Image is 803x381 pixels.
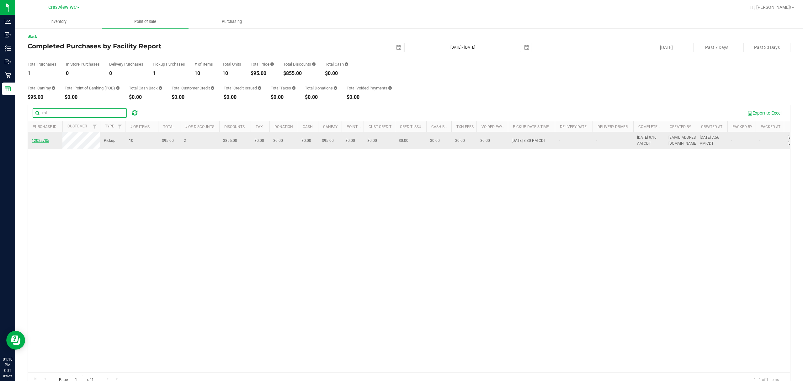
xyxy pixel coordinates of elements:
div: Total Credit Issued [224,86,261,90]
div: Total Discounts [283,62,316,66]
div: 1 [28,71,56,76]
div: Total Customer Credit [172,86,214,90]
a: Pickup Date & Time [513,125,549,129]
a: Type [105,124,114,128]
span: $0.00 [430,138,440,144]
inline-svg: Inbound [5,32,11,38]
a: Point of Banking (POB) [347,125,391,129]
inline-svg: Analytics [5,18,11,24]
div: 0 [109,71,143,76]
div: Pickup Purchases [153,62,185,66]
span: [DATE] 7:56 AM CDT [700,135,724,147]
div: 1 [153,71,185,76]
i: Sum of the total prices of all purchases in the date range. [270,62,274,66]
div: Total Price [251,62,274,66]
span: - [731,138,732,144]
div: Total CanPay [28,86,55,90]
span: Pickup [104,138,115,144]
a: Filter [90,121,100,132]
span: Point of Sale [126,19,165,24]
a: Back [28,35,37,39]
a: Created At [701,125,722,129]
div: Total Purchases [28,62,56,66]
i: Sum of the total taxes for all purchases in the date range. [292,86,295,90]
a: Customer [67,124,87,128]
a: Discounts [224,125,245,129]
a: Packed By [732,125,752,129]
span: Crestview WC [48,5,77,10]
span: $855.00 [223,138,237,144]
h4: Completed Purchases by Facility Report [28,43,282,50]
span: 12022785 [32,138,49,143]
a: Cust Credit [369,125,391,129]
span: $0.00 [273,138,283,144]
a: Purchase ID [33,125,56,129]
span: [EMAIL_ADDRESS][DOMAIN_NAME] [668,135,699,147]
a: # of Items [130,125,150,129]
div: Total Units [222,62,241,66]
span: $0.00 [455,138,465,144]
span: 2 [184,138,186,144]
button: [DATE] [643,43,690,52]
span: $0.00 [254,138,264,144]
div: Total Taxes [271,86,295,90]
a: Purchasing [189,15,275,28]
div: Total Point of Banking (POB) [65,86,120,90]
span: - [596,138,597,144]
button: Export to Excel [743,108,785,118]
div: $0.00 [325,71,348,76]
iframe: Resource center [6,331,25,350]
div: Delivery Purchases [109,62,143,66]
div: Total Voided Payments [347,86,392,90]
i: Sum of all voided payment transaction amounts, excluding tips and transaction fees, for all purch... [388,86,392,90]
a: Filter [115,121,125,132]
p: 01:10 PM CDT [3,357,12,373]
a: Inventory [15,15,102,28]
div: 10 [222,71,241,76]
div: $855.00 [283,71,316,76]
span: $0.00 [301,138,311,144]
div: $0.00 [129,95,162,100]
a: Created By [670,125,691,129]
button: Past 7 Days [693,43,740,52]
inline-svg: Reports [5,86,11,92]
a: Total [163,125,174,129]
span: - [759,138,760,144]
span: $0.00 [399,138,408,144]
a: Packed At [761,125,780,129]
span: $95.00 [322,138,334,144]
inline-svg: Inventory [5,45,11,51]
span: $95.00 [162,138,174,144]
span: [DATE] 9:16 AM CDT [637,135,661,147]
div: $95.00 [251,71,274,76]
a: Txn Fees [456,125,474,129]
div: Total Cash [325,62,348,66]
div: Total Donations [305,86,337,90]
div: $95.00 [28,95,55,100]
span: $0.00 [480,138,490,144]
div: $0.00 [347,95,392,100]
a: Voided Payment [481,125,513,129]
span: Inventory [42,19,75,24]
div: # of Items [194,62,213,66]
div: $0.00 [224,95,261,100]
i: Sum of the successful, non-voided payments using account credit for all purchases in the date range. [211,86,214,90]
a: Point of Sale [102,15,189,28]
i: Sum of the successful, non-voided point-of-banking payment transactions, both via payment termina... [116,86,120,90]
i: Sum of the successful, non-voided cash payment transactions for all purchases in the date range. ... [345,62,348,66]
i: Sum of all round-up-to-next-dollar total price adjustments for all purchases in the date range. [334,86,337,90]
a: CanPay [323,125,338,129]
div: $0.00 [65,95,120,100]
span: select [394,43,403,52]
input: Search... [33,108,127,118]
i: Sum of the cash-back amounts from rounded-up electronic payments for all purchases in the date ra... [159,86,162,90]
a: Tax [256,125,263,129]
a: Cash Back [431,125,452,129]
a: Delivery Driver [598,125,628,129]
i: Sum of the discount values applied to the all purchases in the date range. [312,62,316,66]
span: $0.00 [345,138,355,144]
span: [DATE] 8:30 PM CDT [512,138,546,144]
div: $0.00 [305,95,337,100]
a: Cash [303,125,313,129]
span: 10 [129,138,133,144]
